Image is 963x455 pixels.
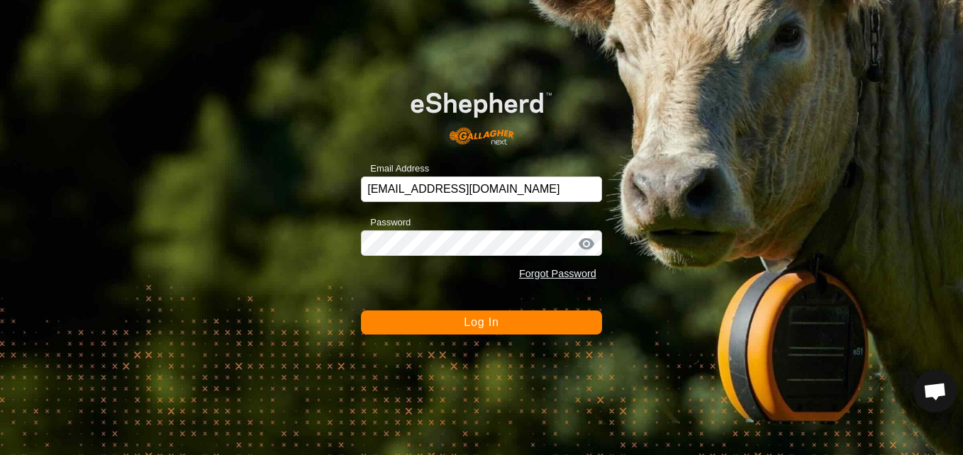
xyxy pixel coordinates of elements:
[361,215,411,230] label: Password
[914,370,957,412] a: Open chat
[519,268,596,279] a: Forgot Password
[361,176,602,202] input: Email Address
[361,162,429,176] label: Email Address
[385,72,578,155] img: E-shepherd Logo
[361,310,602,335] button: Log In
[464,316,499,328] span: Log In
